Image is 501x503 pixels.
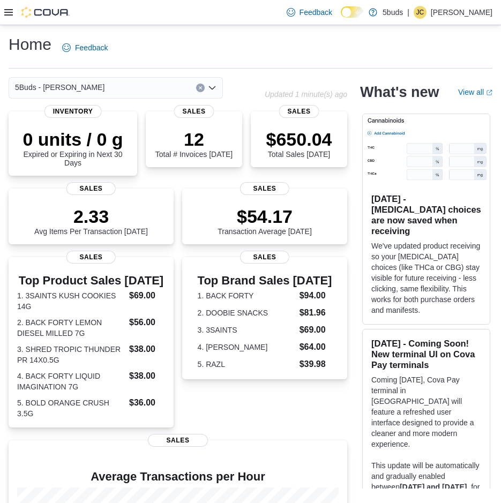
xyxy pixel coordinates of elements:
dd: $69.00 [300,324,332,336]
div: Avg Items Per Transaction [DATE] [34,206,148,236]
h3: [DATE] - Coming Soon! New terminal UI on Cova Pay terminals [371,338,481,370]
a: Feedback [282,2,337,23]
a: Feedback [58,37,112,58]
h2: What's new [360,84,439,101]
input: Dark Mode [341,6,363,18]
h3: Top Brand Sales [DATE] [198,274,332,287]
dt: 2. BACK FORTY LEMON DIESEL MILLED 7G [17,317,125,339]
span: Inventory [44,105,102,118]
dd: $38.00 [129,343,165,356]
p: [PERSON_NAME] [431,6,492,19]
div: Expired or Expiring in Next 30 Days [17,129,129,167]
dd: $56.00 [129,316,165,329]
span: Sales [279,105,319,118]
button: Open list of options [208,84,216,92]
p: $650.04 [266,129,332,150]
dt: 3. 3SAINTS [198,325,295,335]
dt: 5. BOLD ORANGE CRUSH 3.5G [17,397,125,419]
p: $54.17 [218,206,312,227]
p: 12 [155,129,233,150]
p: Updated 1 minute(s) ago [265,90,347,99]
dd: $39.98 [300,358,332,371]
button: Clear input [196,84,205,92]
dd: $69.00 [129,289,165,302]
dd: $94.00 [300,289,332,302]
dt: 3. SHRED TROPIC THUNDER PR 14X0.5G [17,344,125,365]
p: 2.33 [34,206,148,227]
h3: Top Product Sales [DATE] [17,274,165,287]
p: | [407,6,409,19]
div: Total # Invoices [DATE] [155,129,233,159]
div: Julienne Chavez [414,6,427,19]
p: Coming [DATE], Cova Pay terminal in [GEOGRAPHIC_DATA] will feature a refreshed user interface des... [371,374,481,449]
a: View allExternal link [458,88,492,96]
dd: $38.00 [129,370,165,382]
dd: $64.00 [300,341,332,354]
span: Sales [66,251,116,264]
h1: Home [9,34,51,55]
dt: 4. BACK FORTY LIQUID IMAGINATION 7G [17,371,125,392]
h4: Average Transactions per Hour [17,470,339,483]
dt: 2. DOOBIE SNACKS [198,307,295,318]
dt: 4. [PERSON_NAME] [198,342,295,352]
dt: 5. RAZL [198,359,295,370]
span: Feedback [75,42,108,53]
p: 0 units / 0 g [17,129,129,150]
span: Sales [240,251,289,264]
span: Sales [240,182,289,195]
div: Total Sales [DATE] [266,129,332,159]
svg: External link [486,89,492,96]
span: Sales [148,434,208,447]
strong: [DATE] and [DATE] [400,483,467,491]
dt: 1. 3SAINTS KUSH COOKIES 14G [17,290,125,312]
dt: 1. BACK FORTY [198,290,295,301]
h3: [DATE] - [MEDICAL_DATA] choices are now saved when receiving [371,193,481,236]
span: Sales [174,105,214,118]
img: Cova [21,7,70,18]
p: 5buds [383,6,403,19]
dd: $36.00 [129,396,165,409]
span: 5Buds - [PERSON_NAME] [15,81,104,94]
span: Feedback [300,7,332,18]
span: Sales [66,182,116,195]
p: We've updated product receiving so your [MEDICAL_DATA] choices (like THCa or CBG) stay visible fo... [371,241,481,316]
span: JC [416,6,424,19]
div: Transaction Average [DATE] [218,206,312,236]
dd: $81.96 [300,306,332,319]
